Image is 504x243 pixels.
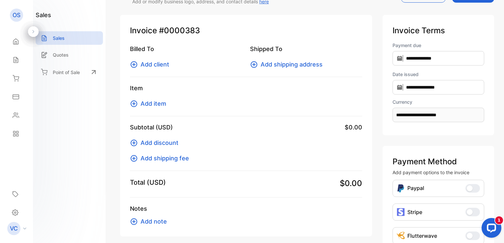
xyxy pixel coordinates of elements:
[53,35,65,41] p: Sales
[393,156,484,168] p: Payment Method
[10,224,18,233] p: VC
[13,11,20,19] p: OS
[130,177,166,187] p: Total (USD)
[340,177,362,189] span: $0.00
[130,154,193,163] button: Add shipping fee
[130,44,242,53] p: Billed To
[393,169,484,176] p: Add payment options to the invoice
[250,60,327,69] button: Add shipping address
[397,208,405,216] img: icon
[130,123,173,132] p: Subtotal (USD)
[393,98,484,105] label: Currency
[407,232,437,240] p: Flutterwave
[130,217,171,226] button: Add note
[53,51,69,58] p: Quotes
[130,25,362,37] p: Invoice
[53,69,80,76] p: Point of Sale
[476,215,504,243] iframe: LiveChat chat widget
[130,138,182,147] button: Add discount
[345,123,362,132] span: $0.00
[393,25,484,37] p: Invoice Terms
[141,217,167,226] span: Add note
[130,60,173,69] button: Add client
[393,71,484,78] label: Date issued
[407,208,422,216] p: Stripe
[141,60,169,69] span: Add client
[36,48,103,62] a: Quotes
[130,99,170,108] button: Add item
[397,184,405,193] img: Icon
[141,154,189,163] span: Add shipping fee
[159,25,200,37] span: #0000383
[130,84,362,93] p: Item
[250,44,362,53] p: Shipped To
[397,232,405,240] img: Icon
[141,138,178,147] span: Add discount
[393,42,484,49] label: Payment due
[261,60,323,69] span: Add shipping address
[36,31,103,45] a: Sales
[141,99,166,108] span: Add item
[36,65,103,79] a: Point of Sale
[130,204,362,213] p: Notes
[36,11,51,19] h1: sales
[407,184,424,193] p: Paypal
